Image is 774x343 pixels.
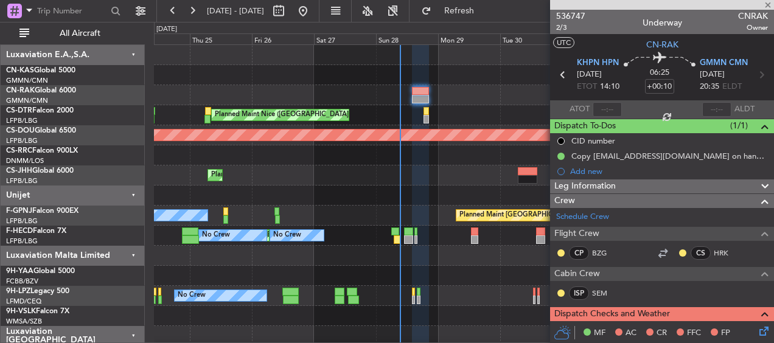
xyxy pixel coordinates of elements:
[6,87,35,94] span: CN-RAK
[6,76,48,85] a: GMMN/CMN
[37,2,107,20] input: Trip Number
[6,136,38,145] a: LFPB/LBG
[128,33,190,44] div: Wed 24
[6,207,78,215] a: F-GPNJFalcon 900EX
[657,327,667,339] span: CR
[6,147,78,154] a: CS-RRCFalcon 900LX
[577,57,619,69] span: KHPN HPN
[734,103,755,116] span: ALDT
[556,211,609,223] a: Schedule Crew
[202,226,230,244] div: No Crew
[730,119,748,132] span: (1/1)
[687,327,701,339] span: FFC
[646,38,678,51] span: CN-RAK
[650,67,669,79] span: 06:25
[577,69,602,81] span: [DATE]
[6,268,75,275] a: 9H-YAAGlobal 5000
[178,286,206,305] div: No Crew
[556,23,585,33] span: 2/3
[6,297,41,306] a: LFMD/CEQ
[6,207,32,215] span: F-GPNJ
[554,179,616,193] span: Leg Information
[700,81,719,93] span: 20:35
[6,167,74,175] a: CS-JHHGlobal 6000
[6,67,34,74] span: CN-KAS
[416,1,489,21] button: Refresh
[691,246,711,260] div: CS
[738,10,768,23] span: CNRAK
[6,237,38,246] a: LFPB/LBG
[6,127,35,134] span: CS-DOU
[6,317,42,326] a: WMSA/SZB
[6,116,38,125] a: LFPB/LBG
[6,156,44,165] a: DNMM/LOS
[554,119,616,133] span: Dispatch To-Dos
[6,127,76,134] a: CS-DOUGlobal 6500
[6,147,32,154] span: CS-RRC
[600,81,619,93] span: 14:10
[6,107,74,114] a: CS-DTRFalcon 2000
[554,307,670,321] span: Dispatch Checks and Weather
[156,24,177,35] div: [DATE]
[190,33,252,44] div: Thu 25
[438,33,500,44] div: Mon 29
[314,33,376,44] div: Sat 27
[500,33,562,44] div: Tue 30
[626,327,636,339] span: AC
[553,37,574,48] button: UTC
[6,277,38,286] a: FCBB/BZV
[554,227,599,241] span: Flight Crew
[6,288,69,295] a: 9H-LPZLegacy 500
[252,33,314,44] div: Fri 26
[570,166,768,176] div: Add new
[6,96,48,105] a: GMMN/CMN
[32,29,128,38] span: All Aircraft
[211,166,403,184] div: Planned Maint [GEOGRAPHIC_DATA] ([GEOGRAPHIC_DATA])
[6,87,76,94] a: CN-RAKGlobal 6000
[556,10,585,23] span: 536747
[700,57,748,69] span: GMMN CMN
[434,7,485,15] span: Refresh
[714,248,741,258] a: HRK
[13,24,132,43] button: All Aircraft
[592,288,619,299] a: SEM
[700,69,725,81] span: [DATE]
[215,106,350,124] div: Planned Maint Nice ([GEOGRAPHIC_DATA])
[722,81,742,93] span: ELDT
[569,286,589,300] div: ISP
[594,327,605,339] span: MF
[6,176,38,185] a: LFPB/LBG
[554,194,575,208] span: Crew
[554,267,600,281] span: Cabin Crew
[643,16,682,29] div: Underway
[571,136,615,146] div: CID number
[592,248,619,258] a: BZG
[6,227,66,235] a: F-HECDFalcon 7X
[570,103,590,116] span: ATOT
[738,23,768,33] span: Owner
[6,227,33,235] span: F-HECD
[459,206,651,224] div: Planned Maint [GEOGRAPHIC_DATA] ([GEOGRAPHIC_DATA])
[376,33,438,44] div: Sun 28
[571,151,768,161] div: Copy [EMAIL_ADDRESS][DOMAIN_NAME] on handling requests
[6,167,32,175] span: CS-JHH
[6,67,75,74] a: CN-KASGlobal 5000
[6,217,38,226] a: LFPB/LBG
[721,327,730,339] span: FP
[6,288,30,295] span: 9H-LPZ
[6,268,33,275] span: 9H-YAA
[569,246,589,260] div: CP
[273,226,301,244] div: No Crew
[6,308,69,315] a: 9H-VSLKFalcon 7X
[577,81,597,93] span: ETOT
[207,5,264,16] span: [DATE] - [DATE]
[6,308,36,315] span: 9H-VSLK
[6,107,32,114] span: CS-DTR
